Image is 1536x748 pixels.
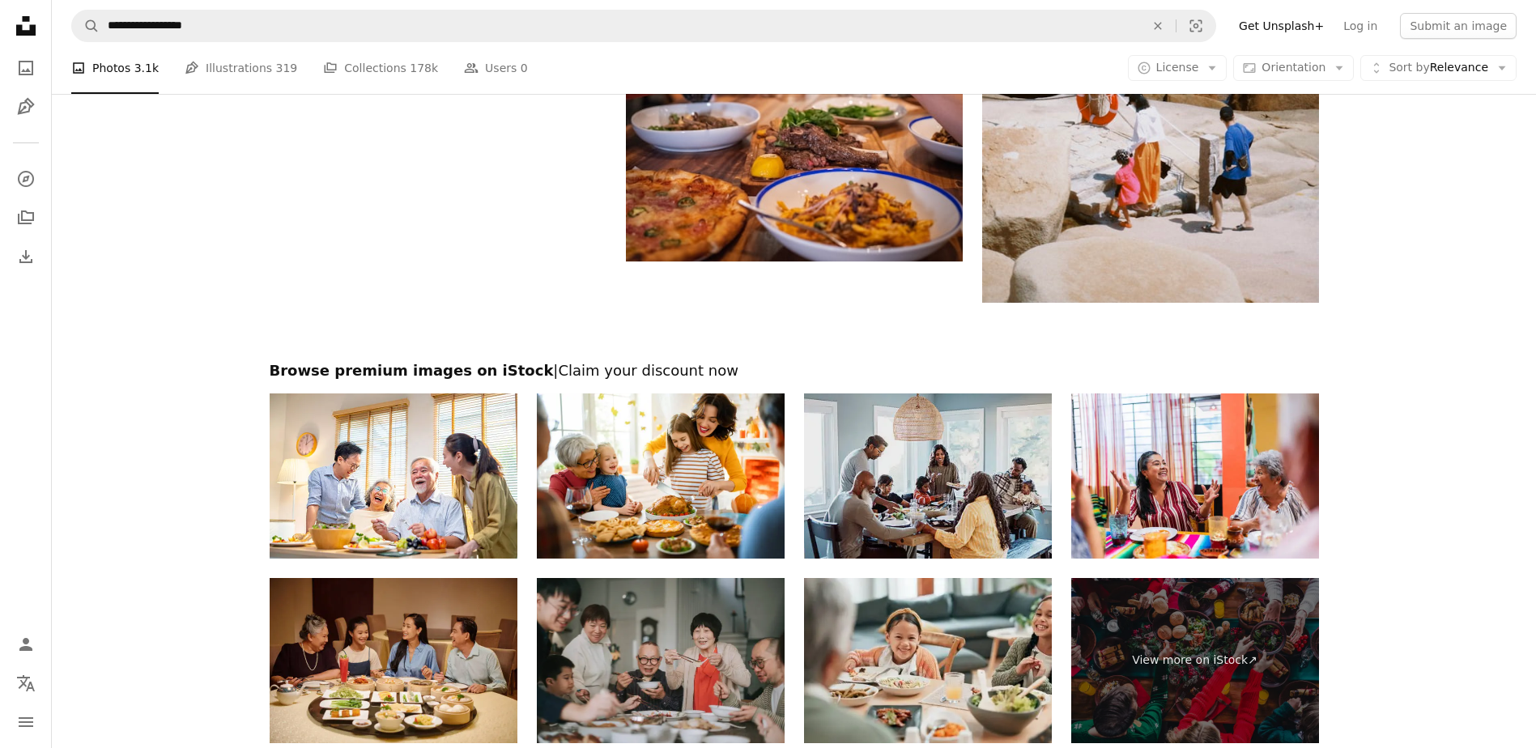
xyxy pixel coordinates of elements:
[10,667,42,699] button: Language
[804,393,1052,559] img: Multiracial multi-generation family enjoying home cooked dinner together
[185,42,297,94] a: Illustrations 319
[1140,11,1176,41] button: Clear
[10,628,42,661] a: Log in / Sign up
[10,91,42,123] a: Illustrations
[1071,578,1319,743] a: View more on iStock↗
[1400,13,1517,39] button: Submit an image
[71,10,1216,42] form: Find visuals sitewide
[270,393,517,559] img: Asian family spending time together at home.
[1389,60,1488,76] span: Relevance
[1233,55,1354,81] button: Orientation
[1262,61,1325,74] span: Orientation
[270,578,517,743] img: Family Having Meeting In The Restaurant
[323,42,438,94] a: Collections 178k
[410,59,438,77] span: 178k
[1071,393,1319,559] img: Family talking and eating at home
[10,52,42,84] a: Photos
[553,362,738,379] span: | Claim your discount now
[10,240,42,273] a: Download History
[10,10,42,45] a: Home — Unsplash
[464,42,528,94] a: Users 0
[1128,55,1228,81] button: License
[72,11,100,41] button: Search Unsplash
[10,202,42,234] a: Collections
[537,578,785,743] img: Asian chinese family chinese new year reunion dinner having traditional dishes at dining table
[537,393,785,559] img: Happy Thanksgiving Day
[1176,11,1215,41] button: Visual search
[270,361,1319,380] h2: Browse premium images on iStock
[1389,61,1429,74] span: Sort by
[276,59,298,77] span: 319
[1334,13,1387,39] a: Log in
[1229,13,1334,39] a: Get Unsplash+
[10,163,42,195] a: Explore
[804,578,1052,743] img: Girls, family and happy in dinner table at home with food for thanksgiving, reunion and gathering...
[1156,61,1199,74] span: License
[521,59,528,77] span: 0
[10,706,42,738] button: Menu
[1360,55,1517,81] button: Sort byRelevance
